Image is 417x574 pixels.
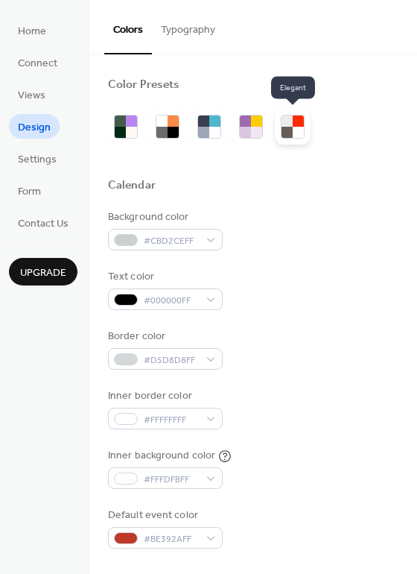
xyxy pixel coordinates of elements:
span: Upgrade [20,265,66,281]
span: #BE392AFF [144,532,199,547]
div: Border color [108,329,220,344]
span: Connect [18,56,57,72]
div: Inner background color [108,448,215,464]
span: Views [18,88,45,104]
span: Contact Us [18,216,69,232]
span: Design [18,120,51,136]
div: Inner border color [108,388,220,404]
span: #D5D8D8FF [144,353,199,368]
div: Text color [108,269,220,285]
div: Color Presets [108,78,179,93]
span: Elegant [271,77,315,99]
a: Contact Us [9,210,77,235]
span: #CBD2CEFF [144,233,199,249]
a: Form [9,178,50,203]
span: #FFFFFFFF [144,412,199,428]
div: Calendar [108,178,156,194]
button: Upgrade [9,258,77,286]
span: #FFFDFBFF [144,472,199,488]
a: Design [9,114,60,139]
a: Home [9,18,55,42]
a: Views [9,82,54,107]
span: Form [18,184,41,200]
div: Default event color [108,508,220,523]
span: Settings [18,152,57,168]
span: Home [18,24,46,40]
a: Connect [9,50,66,75]
span: #000000FF [144,293,199,309]
a: Settings [9,146,66,171]
div: Background color [108,209,220,225]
